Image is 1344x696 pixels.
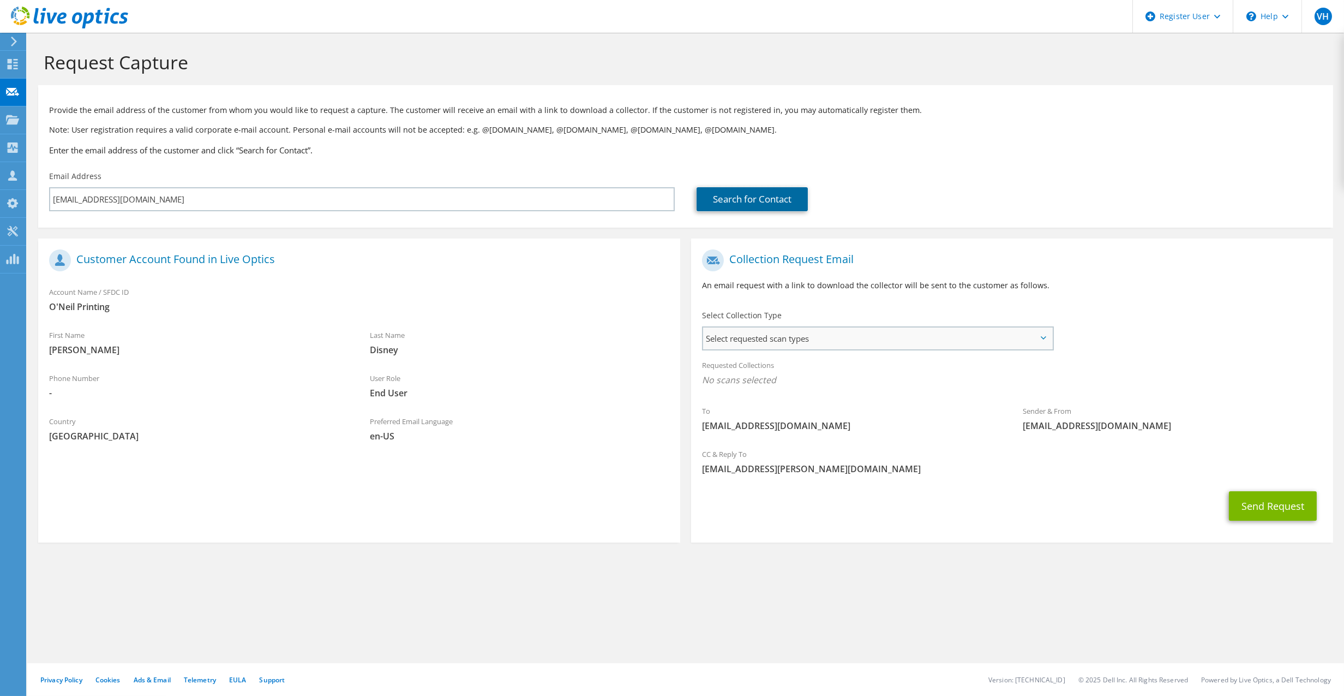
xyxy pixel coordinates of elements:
div: Sender & From [1012,400,1333,437]
div: Last Name [359,324,680,361]
button: Send Request [1229,491,1317,521]
span: [GEOGRAPHIC_DATA] [49,430,348,442]
span: VH [1315,8,1332,25]
span: O'Neil Printing [49,301,669,313]
a: Search for Contact [697,187,808,211]
span: [PERSON_NAME] [49,344,348,356]
span: No scans selected [702,374,1322,386]
span: Select requested scan types [703,328,1052,349]
li: © 2025 Dell Inc. All Rights Reserved [1078,675,1188,685]
span: [EMAIL_ADDRESS][DOMAIN_NAME] [1023,420,1322,432]
h1: Customer Account Found in Live Optics [49,249,664,271]
li: Version: [TECHNICAL_ID] [988,675,1065,685]
div: Phone Number [38,367,359,404]
a: Telemetry [184,675,216,685]
p: An email request with a link to download the collector will be sent to the customer as follows. [702,279,1322,292]
h1: Collection Request Email [702,249,1317,271]
label: Select Collection Type [702,310,782,321]
div: To [691,400,1012,437]
div: Preferred Email Language [359,410,680,448]
div: CC & Reply To [691,443,1333,480]
div: First Name [38,324,359,361]
div: Account Name / SFDC ID [38,281,680,318]
div: Country [38,410,359,448]
h1: Request Capture [44,51,1322,74]
span: [EMAIL_ADDRESS][PERSON_NAME][DOMAIN_NAME] [702,463,1322,475]
a: Ads & Email [134,675,171,685]
span: - [49,387,348,399]
span: [EMAIL_ADDRESS][DOMAIN_NAME] [702,420,1001,432]
a: EULA [229,675,246,685]
p: Note: User registration requires a valid corporate e-mail account. Personal e-mail accounts will ... [49,124,1322,136]
span: Disney [370,344,669,356]
h3: Enter the email address of the customer and click “Search for Contact”. [49,144,1322,156]
span: en-US [370,430,669,442]
a: Privacy Policy [40,675,82,685]
a: Support [259,675,285,685]
div: User Role [359,367,680,404]
li: Powered by Live Optics, a Dell Technology [1201,675,1331,685]
span: End User [370,387,669,399]
label: Email Address [49,171,101,182]
a: Cookies [95,675,121,685]
div: Requested Collections [691,354,1333,394]
svg: \n [1246,11,1256,21]
p: Provide the email address of the customer from whom you would like to request a capture. The cust... [49,104,1322,116]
